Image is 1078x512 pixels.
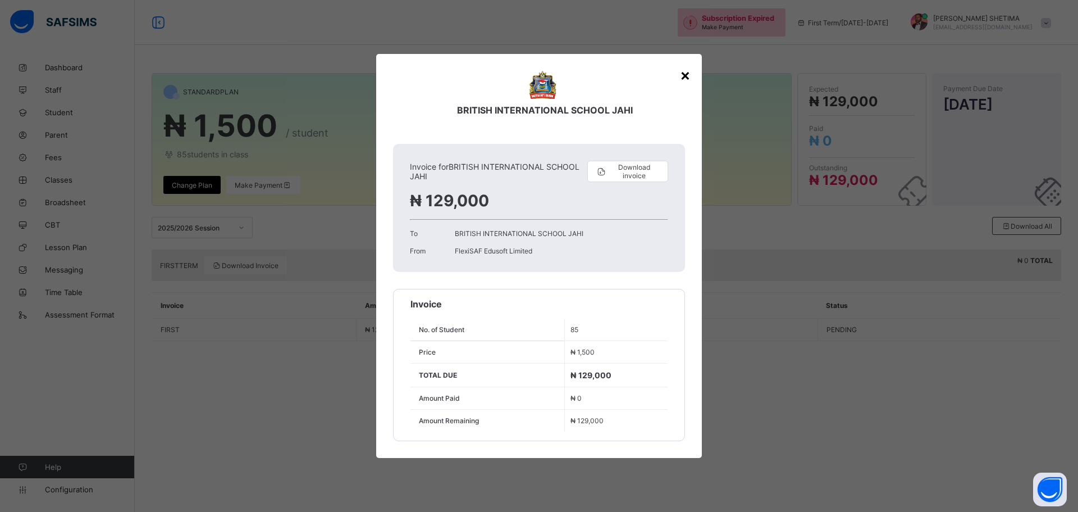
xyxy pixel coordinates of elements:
[410,191,489,210] span: ₦ 129,000
[410,341,565,364] td: Price
[419,394,460,402] span: Amount Paid
[410,229,455,238] span: To
[410,410,565,432] td: Amount Remaining
[570,416,604,425] span: ₦ 129,000
[455,229,583,238] span: BRITISH INTERNATIONAL SCHOOL JAHI
[570,394,582,402] span: ₦ 0
[410,247,455,255] span: From
[455,247,532,255] span: FlexiSAF Edusoft Limited
[607,163,661,180] span: Download invoice
[528,71,556,99] img: BRITISH INTERNATIONAL SCHOOL JAHI
[457,105,633,116] span: BRITISH INTERNATIONAL SCHOOL JAHI
[680,65,691,84] div: ×
[570,370,611,380] span: ₦ 129,000
[565,319,668,341] td: 85
[1033,473,1067,506] button: Open asap
[410,298,442,310] span: Invoice
[419,371,457,379] span: TOTAL DUE
[410,162,587,181] span: Invoice for BRITISH INTERNATIONAL SCHOOL JAHI
[410,319,565,341] td: No. of Student
[570,348,595,356] span: ₦ 1,500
